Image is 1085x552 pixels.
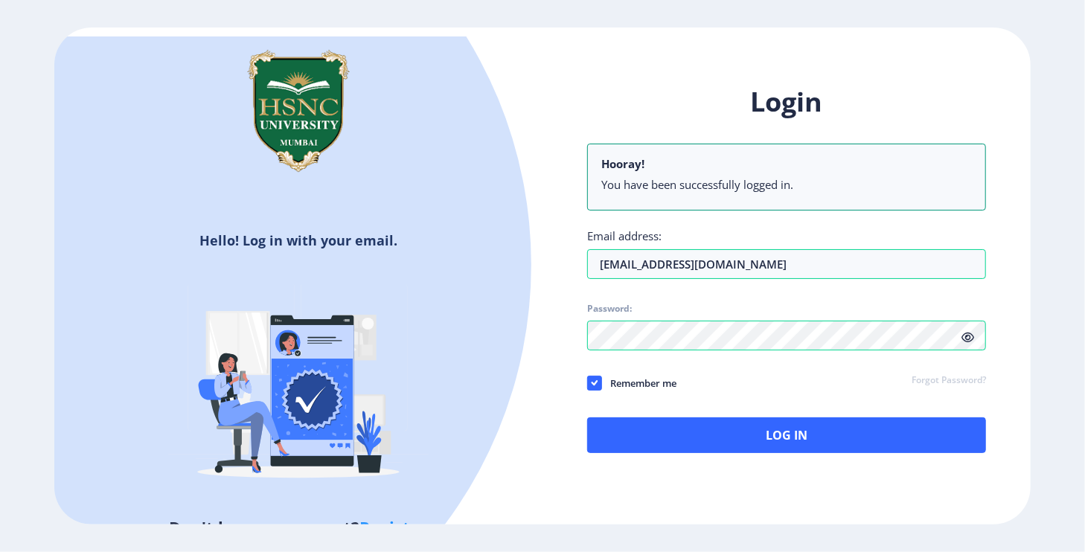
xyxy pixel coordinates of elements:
button: Log In [587,417,986,453]
a: Forgot Password? [912,374,986,388]
li: You have been successfully logged in. [601,177,972,192]
h5: Don't have an account? [65,516,531,539]
label: Password: [587,303,632,315]
img: Verified-rafiki.svg [168,255,429,516]
label: Email address: [587,228,662,243]
input: Email address [587,249,986,279]
img: hsnc.png [224,36,373,185]
h1: Login [587,84,986,120]
span: Remember me [602,374,676,392]
a: Register [359,516,427,539]
b: Hooray! [601,156,644,171]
